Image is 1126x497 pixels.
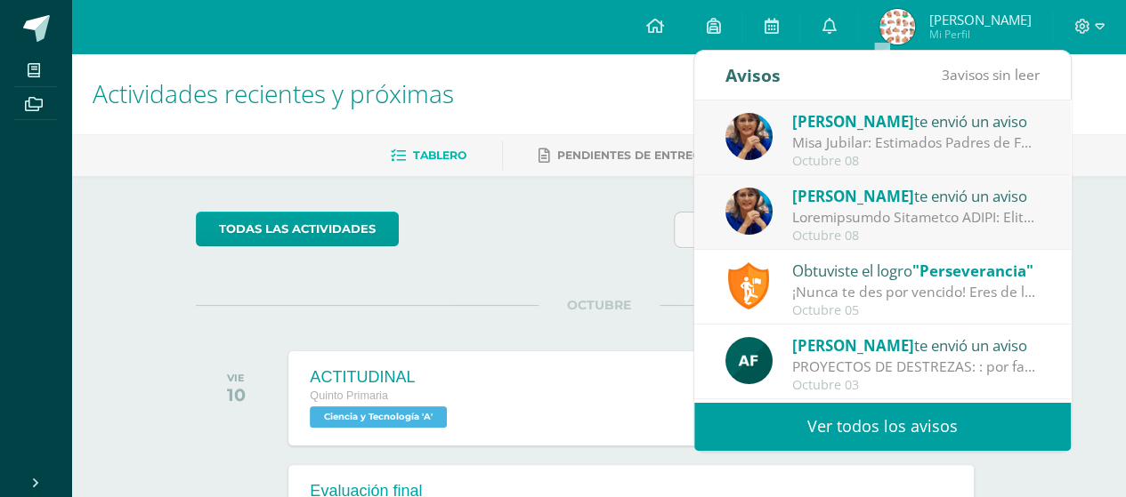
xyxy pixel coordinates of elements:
[912,261,1033,281] span: "Perseverancia"
[792,154,1040,169] div: Octubre 08
[694,402,1071,451] a: Ver todos los avisos
[391,141,466,170] a: Tablero
[792,333,1040,357] div: te envió un aviso
[310,368,451,387] div: ACTITUDINAL
[792,303,1040,318] div: Octubre 05
[792,186,914,206] span: [PERSON_NAME]
[310,389,388,402] span: Quinto Primaria
[310,406,447,428] span: Ciencia y Tecnología 'A'
[725,337,773,384] img: 76d0098bca6fec32b74f05e1b18fe2ef.png
[792,207,1040,228] div: Indicaciones Excursión IRTRA: Guatemala, 07 de octubre de 2025 Estimados Padres de Familia: De an...
[942,65,950,84] span: 3
[413,148,466,162] span: Tablero
[539,297,660,313] span: OCTUBRE
[792,228,1040,244] div: Octubre 08
[792,259,1040,282] div: Obtuviste el logro
[675,212,1000,247] input: Busca una actividad próxima aquí...
[725,188,773,235] img: 5d6f35d558c486632aab3bda9a330e6b.png
[792,357,1040,377] div: PROYECTOS DE DESTREZAS: : por favor ponerse al día en todos los temas de finanzas personales, rea...
[557,148,709,162] span: Pendientes de entrega
[928,27,1031,42] span: Mi Perfil
[792,282,1040,302] div: ¡Nunca te des por vencido! Eres de las personas que nunca se rinde sin importar los obstáculos qu...
[725,113,773,160] img: 5d6f35d558c486632aab3bda9a330e6b.png
[93,76,454,110] span: Actividades recientes y próximas
[792,184,1040,207] div: te envió un aviso
[792,109,1040,132] div: te envió un aviso
[792,111,914,132] span: [PERSON_NAME]
[942,65,1040,84] span: avisos sin leer
[928,11,1031,28] span: [PERSON_NAME]
[792,132,1040,153] div: Misa Jubilar: Estimados Padres de Familia de Cuarto Primaria hasta Quinto Bachillerato: Bendicion...
[227,372,246,384] div: VIE
[539,141,709,170] a: Pendientes de entrega
[227,384,246,405] div: 10
[196,212,399,246] a: todas las Actividades
[792,378,1040,393] div: Octubre 03
[792,335,914,356] span: [PERSON_NAME]
[725,51,781,100] div: Avisos
[879,9,915,44] img: 14f279d5f4a91bc8e8ea1c24b305fc98.png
